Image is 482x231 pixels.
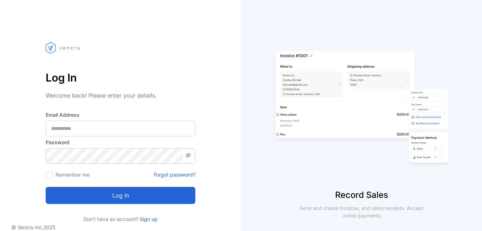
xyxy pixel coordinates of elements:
p: Send and create invoices, and sales receipts. Accept online payments [293,204,430,219]
button: Log in [46,187,195,204]
p: Welcome back! Please enter your details. [46,91,195,100]
img: vencru logo [46,28,81,67]
p: Don't have an account? [46,215,195,223]
p: Record Sales [241,189,482,201]
img: slider image [272,28,451,189]
p: Log In [46,69,195,86]
label: Email Address [46,111,195,119]
label: Password [46,138,195,146]
a: Forgot password? [154,171,195,178]
label: Remember me [56,172,89,178]
a: Sign up [138,216,158,222]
